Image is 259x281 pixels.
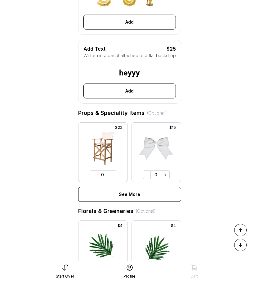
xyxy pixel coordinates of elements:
div: $15 [167,125,178,131]
div: $25 [157,45,176,52]
button: + [161,170,170,179]
button: See More [78,187,181,202]
div: Start Over [56,274,74,279]
span: ↓ [239,241,243,249]
div: Add Text [83,45,157,52]
div: $4 [168,223,178,229]
button: Add [83,15,176,29]
div: (Optional) [147,110,167,116]
span: ↑ [239,226,243,234]
div: (Optional) [136,208,156,214]
img: Tropical green fan left [86,228,120,265]
button: - [143,170,151,179]
div: $4 [115,223,125,229]
div: $22 [113,125,125,131]
button: + [108,170,116,179]
div: Cart [190,274,198,279]
div: Florals & Greeneries [78,207,181,215]
img: Chair directors pink stripes left, business and pleasure [86,130,120,167]
div: 0 [97,170,108,179]
img: Bow White, 6in, Handmade [139,130,173,167]
div: heyyy [119,70,140,76]
div: 0 [151,170,161,179]
div: Written in a decal attached to a flat backdrop [83,52,176,59]
div: Props & Speciality Items [78,109,181,117]
img: Tropical green fan right [139,228,173,265]
button: Add [83,84,176,98]
div: Profile [123,274,136,279]
button: - [90,170,97,179]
